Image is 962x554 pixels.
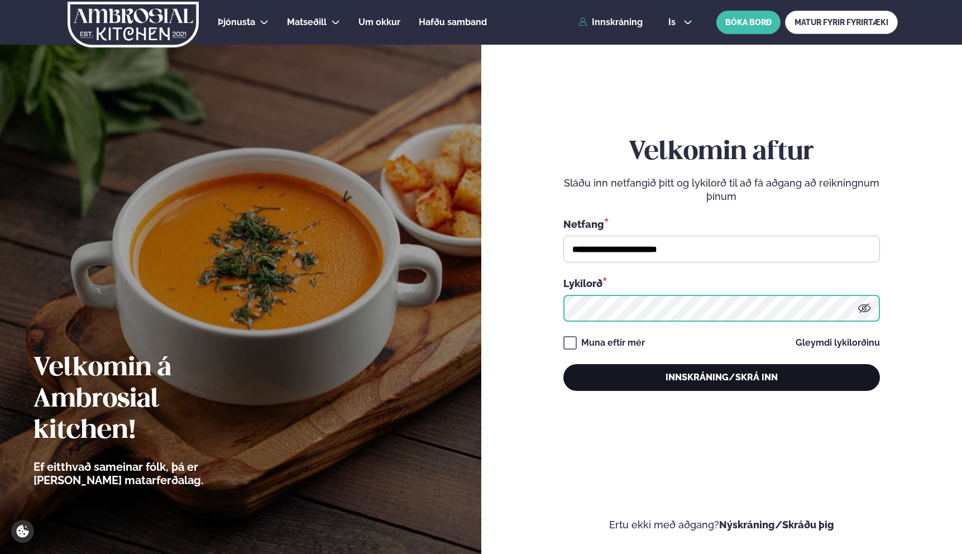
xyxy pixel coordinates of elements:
button: Innskráning/Skrá inn [563,364,880,391]
a: Cookie settings [11,520,34,543]
button: is [659,18,701,27]
span: Um okkur [358,17,400,27]
p: Ef eitthvað sameinar fólk, þá er [PERSON_NAME] matarferðalag. [33,460,265,487]
a: MATUR FYRIR FYRIRTÆKI [785,11,898,34]
div: Lykilorð [563,276,880,290]
a: Þjónusta [218,16,255,29]
a: Matseðill [287,16,327,29]
span: is [668,18,679,27]
h2: Velkomin aftur [563,137,880,168]
h2: Velkomin á Ambrosial kitchen! [33,353,265,447]
button: BÓKA BORÐ [716,11,781,34]
img: logo [66,2,200,47]
p: Ertu ekki með aðgang? [515,518,929,532]
a: Hafðu samband [419,16,487,29]
a: Nýskráning/Skráðu þig [719,519,834,531]
a: Gleymdi lykilorðinu [796,338,880,347]
a: Innskráning [578,17,643,27]
a: Um okkur [358,16,400,29]
span: Matseðill [287,17,327,27]
div: Netfang [563,217,880,231]
span: Þjónusta [218,17,255,27]
p: Sláðu inn netfangið þitt og lykilorð til að fá aðgang að reikningnum þínum [563,176,880,203]
span: Hafðu samband [419,17,487,27]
